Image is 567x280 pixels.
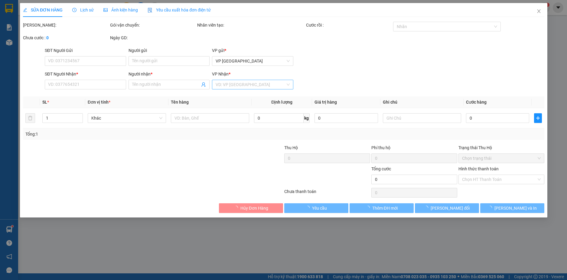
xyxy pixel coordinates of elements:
[530,3,547,20] button: Close
[72,8,94,12] span: Lịch sử
[304,113,310,123] span: kg
[383,113,461,123] input: Ghi Chú
[534,113,542,123] button: plus
[23,8,27,12] span: edit
[306,22,392,28] div: Cước rồi :
[219,203,283,213] button: Hủy Đơn Hàng
[424,206,431,210] span: loading
[42,100,47,105] span: SL
[284,203,348,213] button: Yêu cầu
[494,205,536,211] span: [PERSON_NAME] và In
[240,205,268,211] span: Hủy Đơn Hàng
[197,22,305,28] div: Nhân viên tạo:
[25,113,35,123] button: delete
[458,166,498,171] label: Hình thức thanh toán
[171,100,189,105] span: Tên hàng
[128,71,210,77] div: Người nhận
[284,145,298,150] span: Thu Hộ
[91,114,162,123] span: Khác
[271,100,292,105] span: Định lượng
[284,188,371,199] div: Chưa thanh toán
[45,47,126,54] div: SĐT Người Gửi
[103,8,108,12] span: picture
[305,206,312,210] span: loading
[212,47,293,54] div: VP gửi
[212,72,229,76] span: VP Nhận
[23,34,109,41] div: Chưa cước :
[148,8,211,12] span: Yêu cầu xuất hóa đơn điện tử
[110,34,196,41] div: Ngày GD:
[371,144,457,153] div: Phí thu hộ
[88,100,110,105] span: Đơn vị tính
[415,203,479,213] button: [PERSON_NAME] đổi
[148,8,152,13] img: icon
[349,203,413,213] button: Thêm ĐH mới
[128,47,210,54] div: Người gửi
[72,8,77,12] span: clock-circle
[23,8,63,12] span: SỬA ĐƠN HÀNG
[365,206,372,210] span: loading
[466,100,486,105] span: Cước hàng
[431,205,470,211] span: [PERSON_NAME] đổi
[314,100,337,105] span: Giá trị hàng
[46,35,49,40] b: 0
[103,8,138,12] span: Ảnh kiện hàng
[371,166,391,171] span: Tổng cước
[380,96,463,108] th: Ghi chú
[372,205,397,211] span: Thêm ĐH mới
[110,22,196,28] div: Gói vận chuyển:
[201,82,206,87] span: user-add
[480,203,544,213] button: [PERSON_NAME] và In
[171,113,249,123] input: VD: Bàn, Ghế
[23,22,109,28] div: [PERSON_NAME]:
[45,71,126,77] div: SĐT Người Nhận
[25,131,219,137] div: Tổng: 1
[462,154,540,163] span: Chọn trạng thái
[487,206,494,210] span: loading
[534,116,542,121] span: plus
[536,9,541,14] span: close
[312,205,327,211] span: Yêu cầu
[458,144,544,151] div: Trạng thái Thu Hộ
[233,206,240,210] span: loading
[216,56,290,66] span: VP Sài Gòn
